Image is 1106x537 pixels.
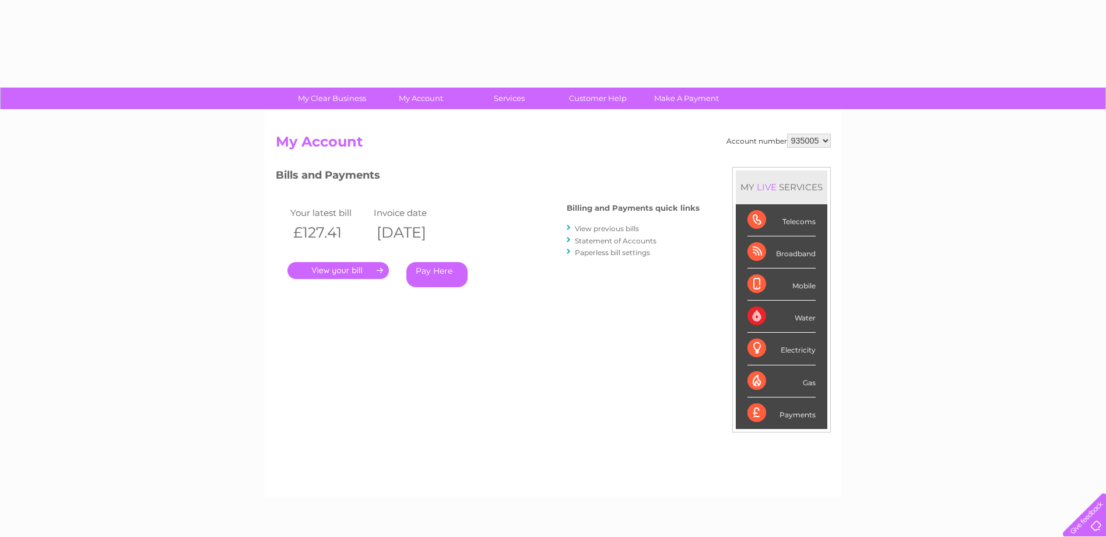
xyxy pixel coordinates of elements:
h4: Billing and Payments quick links [567,204,700,212]
a: Services [461,88,557,109]
div: Gas [747,365,816,397]
div: Mobile [747,268,816,301]
a: Statement of Accounts [575,236,656,245]
a: My Clear Business [284,88,380,109]
div: MY SERVICES [736,170,827,204]
div: Broadband [747,236,816,268]
div: Telecoms [747,204,816,236]
th: [DATE] [371,221,455,245]
th: £127.41 [287,221,371,245]
td: Your latest bill [287,205,371,221]
div: Water [747,301,816,333]
a: . [287,262,389,279]
a: My Account [373,88,469,109]
h2: My Account [276,134,831,156]
a: Customer Help [550,88,646,109]
div: LIVE [754,182,779,193]
div: Electricity [747,333,816,365]
td: Invoice date [371,205,455,221]
a: View previous bills [575,224,639,233]
div: Payments [747,397,816,429]
div: Account number [726,134,831,148]
h3: Bills and Payments [276,167,700,187]
a: Paperless bill settings [575,248,650,257]
a: Pay Here [406,262,468,287]
a: Make A Payment [638,88,735,109]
